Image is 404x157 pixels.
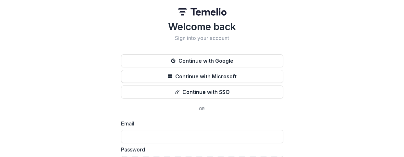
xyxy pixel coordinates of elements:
[121,70,283,83] button: Continue with Microsoft
[121,35,283,41] h2: Sign into your account
[121,120,279,127] label: Email
[121,21,283,33] h1: Welcome back
[121,54,283,67] button: Continue with Google
[178,8,226,16] img: Temelio
[121,85,283,98] button: Continue with SSO
[121,146,279,153] label: Password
